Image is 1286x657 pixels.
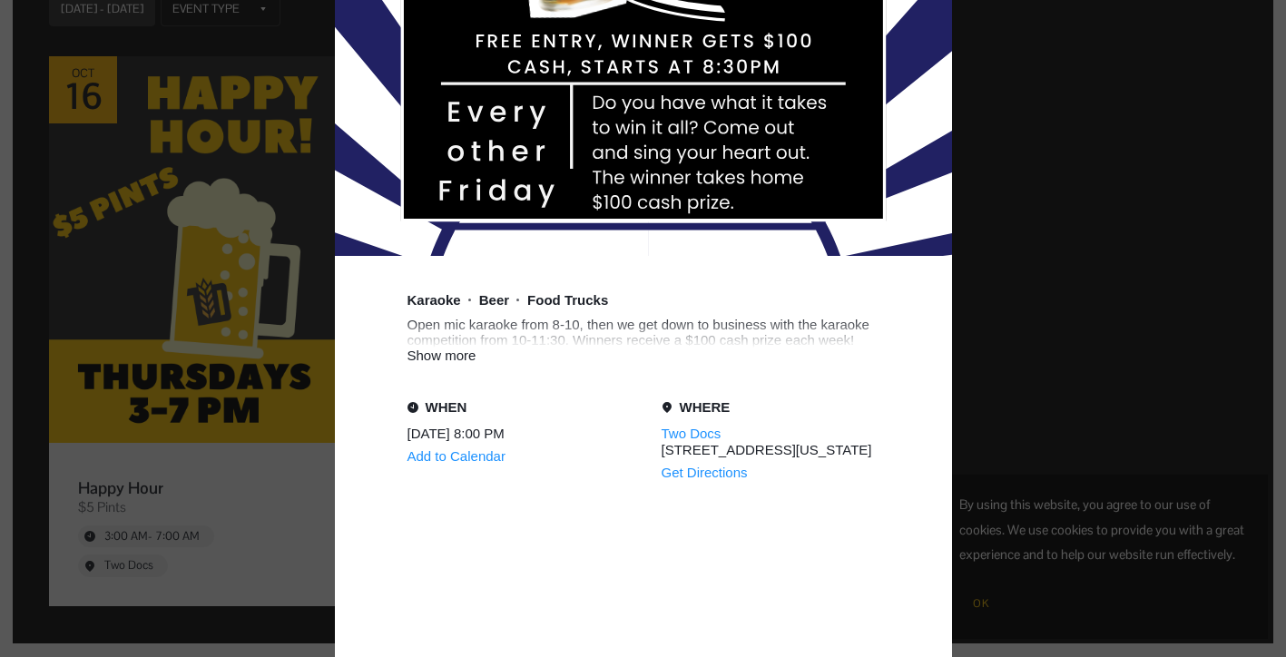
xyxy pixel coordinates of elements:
a: Two Docs [662,426,722,442]
div: Show more [407,348,879,363]
div: Add to Calendar [407,448,506,465]
div: Event tags [407,292,879,308]
div: [DATE] 8:00 PM [407,426,625,441]
div: Open mic karaoke from 8-10, then we get down to business with the karaoke competition from 10-11:... [407,317,879,348]
a: Get Directions [662,465,748,481]
div: Beer [479,292,509,308]
div: Food Trucks [527,292,608,308]
div: [STREET_ADDRESS][US_STATE] [662,442,879,457]
div: Karaoke [407,292,461,308]
div: When [426,399,467,415]
div: Where [680,399,731,415]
